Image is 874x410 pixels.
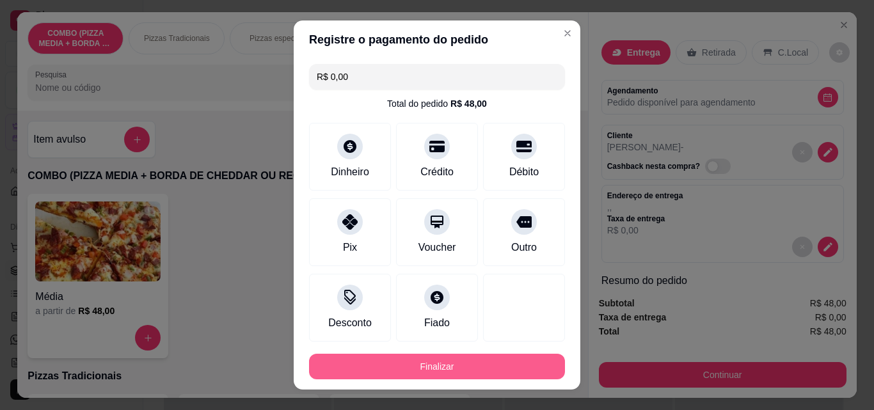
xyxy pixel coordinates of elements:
[420,164,454,180] div: Crédito
[424,315,450,331] div: Fiado
[557,23,578,43] button: Close
[509,164,539,180] div: Débito
[450,97,487,110] div: R$ 48,00
[511,240,537,255] div: Outro
[331,164,369,180] div: Dinheiro
[294,20,580,59] header: Registre o pagamento do pedido
[387,97,487,110] div: Total do pedido
[328,315,372,331] div: Desconto
[317,64,557,90] input: Ex.: hambúrguer de cordeiro
[343,240,357,255] div: Pix
[309,354,565,379] button: Finalizar
[418,240,456,255] div: Voucher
